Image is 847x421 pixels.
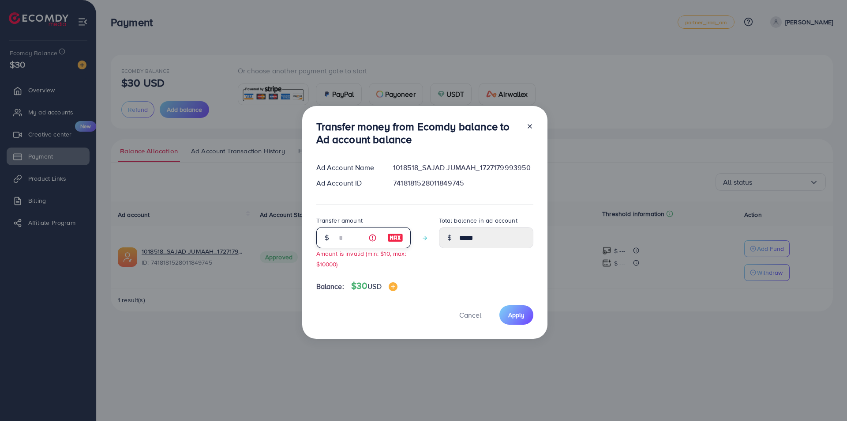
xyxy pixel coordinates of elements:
[386,163,540,173] div: 1018518_SAJAD JUMAAH_1727179993950
[309,178,386,188] div: Ad Account ID
[316,249,406,268] small: Amount is invalid (min: $10, max: $10000)
[499,305,533,324] button: Apply
[309,163,386,173] div: Ad Account Name
[448,305,492,324] button: Cancel
[367,281,381,291] span: USD
[386,178,540,188] div: 7418181528011849745
[389,282,397,291] img: image
[810,381,840,414] iframe: Chat
[316,216,363,225] label: Transfer amount
[439,216,517,225] label: Total balance in ad account
[387,232,403,243] img: image
[459,310,481,320] span: Cancel
[316,281,344,292] span: Balance:
[508,311,525,319] span: Apply
[351,281,397,292] h4: $30
[316,120,519,146] h3: Transfer money from Ecomdy balance to Ad account balance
